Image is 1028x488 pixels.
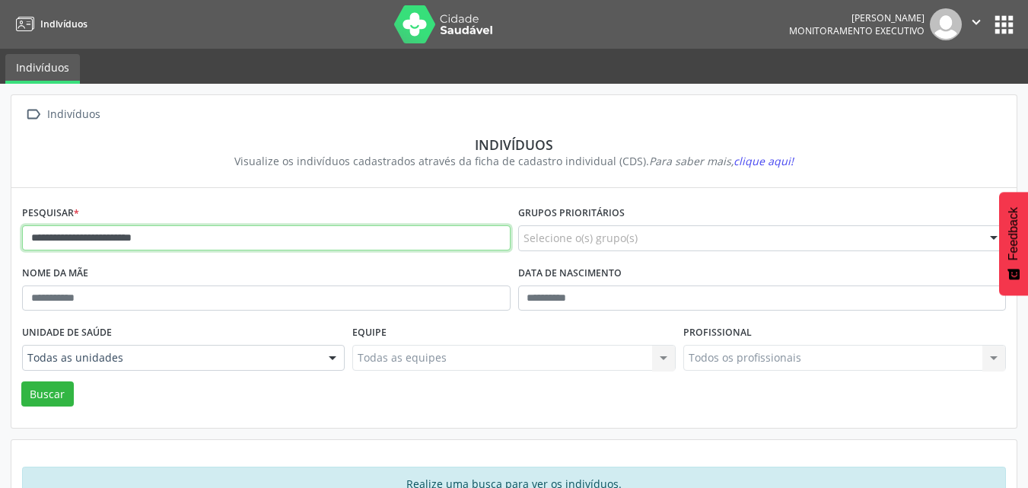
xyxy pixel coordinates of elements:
button: apps [991,11,1017,38]
span: Selecione o(s) grupo(s) [524,230,638,246]
i:  [968,14,985,30]
div: [PERSON_NAME] [789,11,925,24]
label: Data de nascimento [518,262,622,285]
span: Indivíduos [40,18,88,30]
img: img [930,8,962,40]
a: Indivíduos [11,11,88,37]
span: Feedback [1007,207,1020,260]
label: Nome da mãe [22,262,88,285]
label: Pesquisar [22,202,79,225]
label: Unidade de saúde [22,321,112,345]
div: Indivíduos [33,136,995,153]
button: Buscar [21,381,74,407]
a: Indivíduos [5,54,80,84]
button:  [962,8,991,40]
div: Indivíduos [44,104,103,126]
a:  Indivíduos [22,104,103,126]
span: Todas as unidades [27,350,313,365]
span: clique aqui! [734,154,794,168]
label: Profissional [683,321,752,345]
label: Equipe [352,321,387,345]
div: Visualize os indivíduos cadastrados através da ficha de cadastro individual (CDS). [33,153,995,169]
button: Feedback - Mostrar pesquisa [999,192,1028,295]
i: Para saber mais, [649,154,794,168]
i:  [22,104,44,126]
span: Monitoramento Executivo [789,24,925,37]
label: Grupos prioritários [518,202,625,225]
